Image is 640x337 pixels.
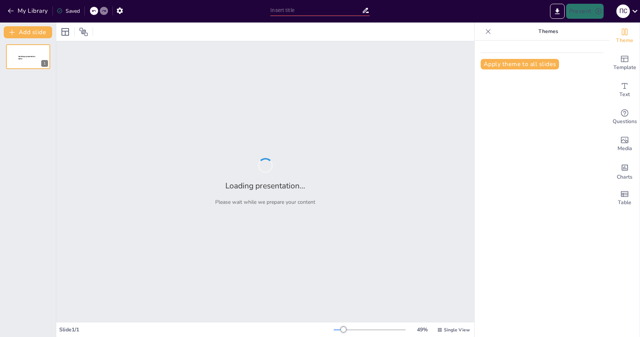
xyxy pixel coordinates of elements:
div: Add text boxes [610,77,640,104]
div: Add charts and graphs [610,158,640,185]
p: Themes [494,23,602,41]
span: Questions [613,117,637,126]
button: П С [616,4,630,19]
div: Saved [57,8,80,15]
div: Slide 1 / 1 [59,326,334,333]
span: Theme [616,36,633,45]
div: 49 % [413,326,431,333]
p: Please wait while we prepare your content [215,199,315,206]
input: Insert title [270,5,362,16]
h2: Loading presentation... [225,181,305,191]
button: Export to PowerPoint [550,4,565,19]
span: Text [619,90,630,99]
span: Position [79,27,88,36]
div: Add a table [610,185,640,212]
div: П С [616,5,630,18]
div: Layout [59,26,71,38]
span: Template [613,63,636,72]
button: Present [566,4,604,19]
div: 1 [41,60,48,67]
button: Apply theme to all slides [481,59,559,69]
button: Add slide [4,26,52,38]
span: Table [618,199,631,207]
span: Single View [444,327,470,333]
div: Get real-time input from your audience [610,104,640,131]
span: Sendsteps presentation editor [18,56,35,60]
button: My Library [6,5,51,17]
div: Change the overall theme [610,23,640,50]
div: Add ready made slides [610,50,640,77]
div: Sendsteps presentation editor1 [6,44,50,69]
div: Add images, graphics, shapes or video [610,131,640,158]
span: Charts [617,173,633,181]
span: Media [618,144,632,153]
